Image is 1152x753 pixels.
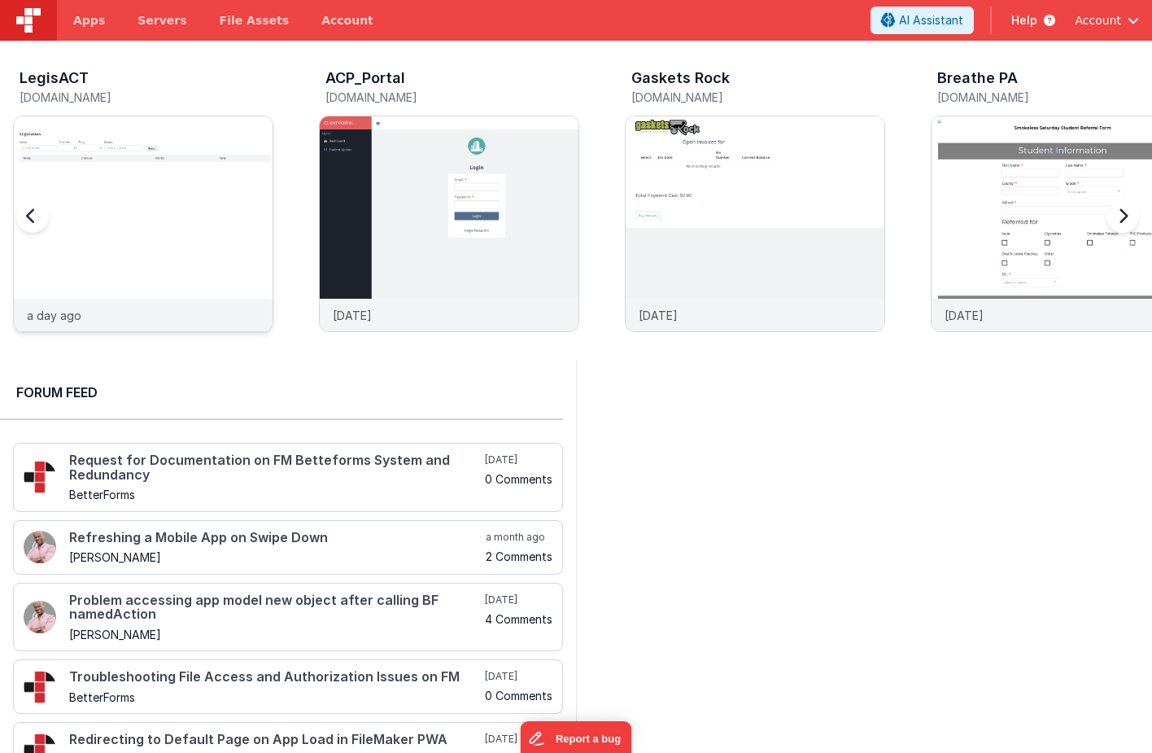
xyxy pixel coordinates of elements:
p: [DATE] [639,307,678,324]
img: 295_2.png [24,461,56,493]
span: Help [1011,12,1037,28]
h5: [DATE] [485,670,552,683]
h5: BetterForms [69,488,482,501]
h4: Problem accessing app model new object after calling BF namedAction [69,593,482,622]
h5: [DATE] [485,733,552,746]
span: File Assets [220,12,290,28]
h5: 2 Comments [486,550,552,563]
h3: ACP_Portal [325,70,405,86]
h5: 0 Comments [485,690,552,702]
img: 411_2.png [24,601,56,633]
h4: Refreshing a Mobile App on Swipe Down [69,531,482,545]
a: Request for Documentation on FM Betteforms System and Redundancy BetterForms [DATE] 0 Comments [13,443,563,512]
a: Troubleshooting File Access and Authorization Issues on FM BetterForms [DATE] 0 Comments [13,659,563,714]
img: 295_2.png [24,671,56,703]
span: Apps [73,12,105,28]
h4: Troubleshooting File Access and Authorization Issues on FM [69,670,482,685]
span: AI Assistant [899,12,963,28]
h5: 4 Comments [485,613,552,625]
h5: [DATE] [485,453,552,466]
h5: [DATE] [485,593,552,606]
button: Account [1075,12,1139,28]
img: 411_2.png [24,531,56,563]
p: [DATE] [945,307,984,324]
h3: Gaskets Rock [631,70,730,86]
span: Servers [137,12,186,28]
h5: [DOMAIN_NAME] [631,91,885,103]
h5: [PERSON_NAME] [69,551,482,563]
button: AI Assistant [871,7,974,34]
h3: LegisACT [20,70,89,86]
h3: Breathe PA [937,70,1018,86]
h5: a month ago [486,531,552,544]
span: Account [1075,12,1121,28]
h5: [DOMAIN_NAME] [325,91,579,103]
h2: Forum Feed [16,383,547,402]
h4: Redirecting to Default Page on App Load in FileMaker PWA [69,733,482,747]
p: [DATE] [333,307,372,324]
a: Problem accessing app model new object after calling BF namedAction [PERSON_NAME] [DATE] 4 Comments [13,583,563,652]
h5: 0 Comments [485,473,552,485]
h5: BetterForms [69,691,482,703]
h5: [DOMAIN_NAME] [20,91,273,103]
a: Refreshing a Mobile App on Swipe Down [PERSON_NAME] a month ago 2 Comments [13,520,563,575]
h4: Request for Documentation on FM Betteforms System and Redundancy [69,453,482,482]
h5: [PERSON_NAME] [69,628,482,641]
